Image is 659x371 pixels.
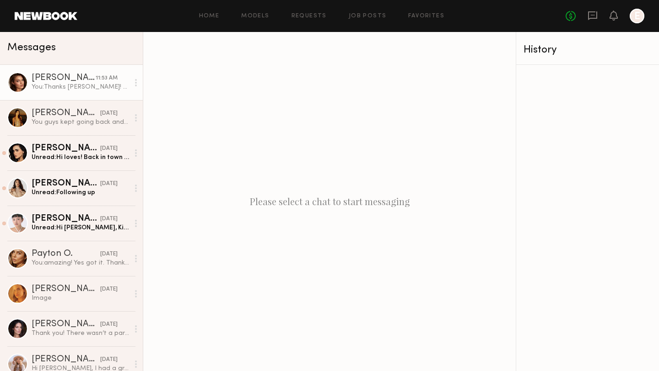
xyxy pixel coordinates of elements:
[32,118,129,127] div: You guys kept going back and forth on the no headbands/no audio, etc. i have done everything as r...
[32,259,129,267] div: You: amazing! Yes got it. Thanks for everything [PERSON_NAME] :)
[32,355,100,364] div: [PERSON_NAME]
[100,320,118,329] div: [DATE]
[100,215,118,223] div: [DATE]
[100,109,118,118] div: [DATE]
[408,13,444,19] a: Favorites
[292,13,327,19] a: Requests
[32,249,100,259] div: Payton O.
[32,188,129,197] div: Unread: Following up
[32,109,100,118] div: [PERSON_NAME]
[100,144,118,153] div: [DATE]
[32,74,96,83] div: [PERSON_NAME]
[630,9,644,23] a: E
[32,144,100,153] div: [PERSON_NAME]
[32,285,100,294] div: [PERSON_NAME]
[100,180,118,188] div: [DATE]
[199,13,220,19] a: Home
[7,42,56,53] span: Messages
[32,223,129,232] div: Unread: Hi [PERSON_NAME], Kindly following up here. Best, Lin
[32,83,129,91] div: You: Thanks [PERSON_NAME]! Will let you know soon as we ship out product :)
[32,294,129,302] div: Image
[524,45,652,55] div: History
[32,320,100,329] div: [PERSON_NAME]
[143,32,516,371] div: Please select a chat to start messaging
[349,13,387,19] a: Job Posts
[32,153,129,162] div: Unread: Hi loves! Back in town [DATE] and wanted to circle back on the social shoot
[32,179,100,188] div: [PERSON_NAME]
[100,285,118,294] div: [DATE]
[241,13,269,19] a: Models
[32,329,129,338] div: Thank you! There wasn’t a parking assistant when I went to get my car so I wasn’t able to get a r...
[100,250,118,259] div: [DATE]
[96,74,118,83] div: 11:53 AM
[32,214,100,223] div: [PERSON_NAME]
[100,355,118,364] div: [DATE]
